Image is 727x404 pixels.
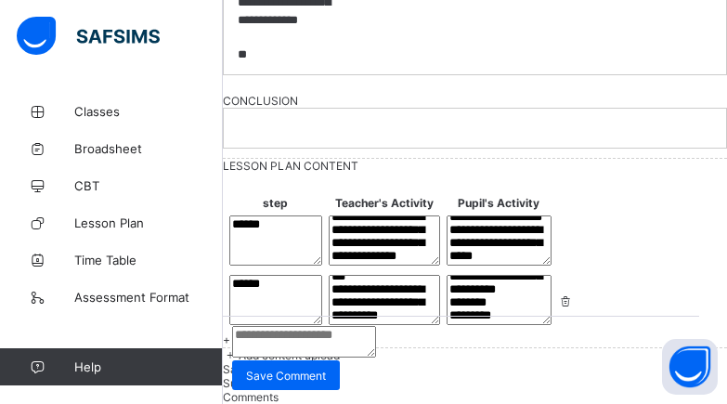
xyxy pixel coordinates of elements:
span: Broadsheet [74,141,223,156]
th: Teacher's Activity [327,195,443,211]
th: step [227,195,325,211]
span: Time Table [74,253,223,267]
span: CONCLUSION [223,85,298,117]
span: Save Comment [246,369,326,383]
th: Pupil's Activity [444,195,553,211]
span: Lesson Plan [74,215,223,230]
span: Assessment Format [74,290,223,305]
span: LESSON PLAN CONTENT [223,159,358,173]
span: Classes [74,104,223,119]
img: safsims [17,17,160,56]
span: Help [74,359,222,374]
button: Open asap [662,339,718,395]
span: CBT [74,178,223,193]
